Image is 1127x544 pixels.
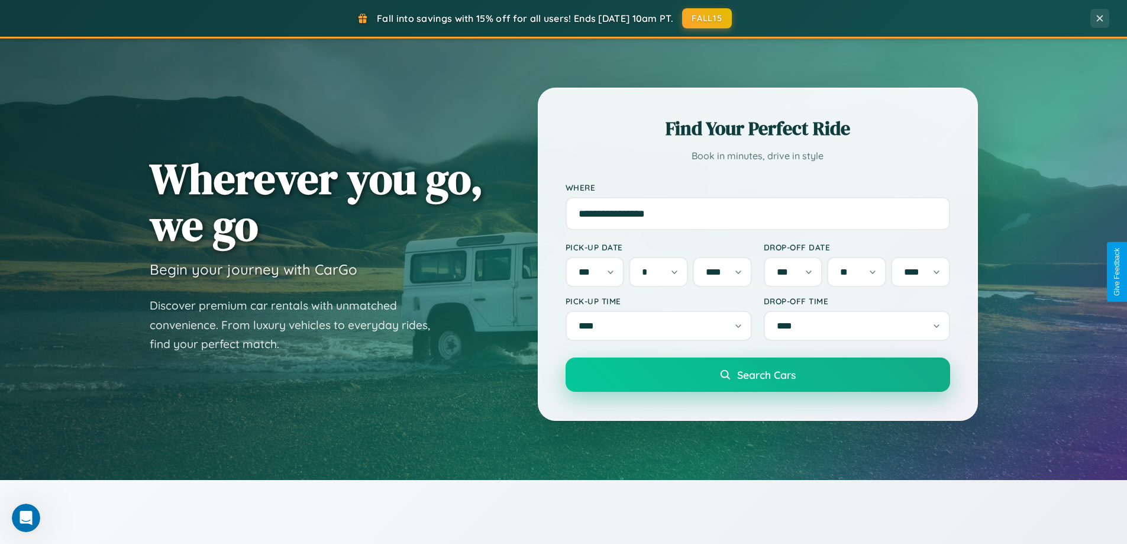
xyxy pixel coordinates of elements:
button: FALL15 [682,8,732,28]
button: Search Cars [566,358,950,392]
div: Give Feedback [1113,248,1121,296]
span: Search Cars [737,368,796,381]
label: Pick-up Time [566,296,752,306]
p: Discover premium car rentals with unmatched convenience. From luxury vehicles to everyday rides, ... [150,296,445,354]
iframe: Intercom live chat [12,504,40,532]
label: Drop-off Date [764,242,950,252]
h1: Wherever you go, we go [150,155,483,249]
span: Fall into savings with 15% off for all users! Ends [DATE] 10am PT. [377,12,673,24]
h3: Begin your journey with CarGo [150,260,357,278]
label: Drop-off Time [764,296,950,306]
label: Where [566,182,950,192]
p: Book in minutes, drive in style [566,147,950,165]
label: Pick-up Date [566,242,752,252]
h2: Find Your Perfect Ride [566,115,950,141]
